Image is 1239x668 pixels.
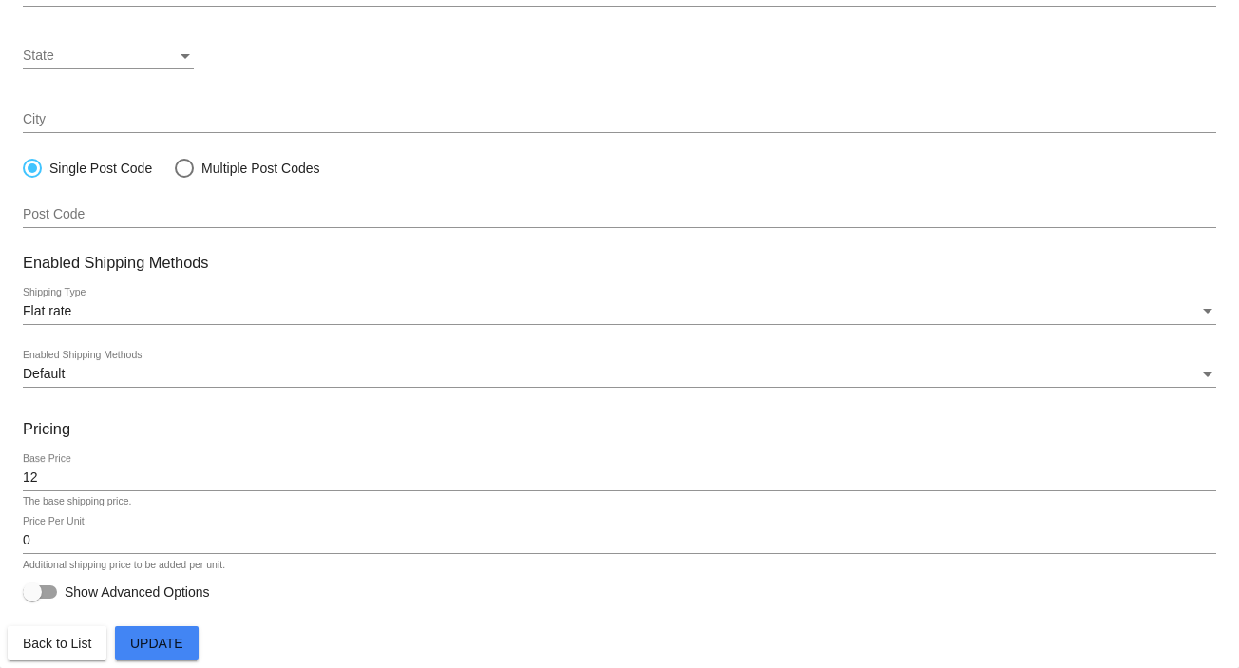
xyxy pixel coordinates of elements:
input: Post Code [23,207,1216,222]
input: City [23,112,1216,127]
div: The base shipping price. [23,496,131,507]
span: Flat rate [23,303,71,318]
input: Price Per Unit [23,533,1216,548]
mat-select: Enabled Shipping Methods [23,367,1216,382]
span: Update [130,636,183,651]
div: Multiple Post Codes [194,161,320,176]
span: Default [23,366,65,381]
button: Update [115,626,199,660]
button: Back to List [8,626,106,660]
div: Single Post Code [42,161,152,176]
input: Base Price [23,470,1216,486]
mat-select: Shipping Type [23,304,1216,319]
span: State [23,48,54,63]
span: Back to List [23,636,91,651]
h3: Enabled Shipping Methods [23,254,1216,272]
span: Show Advanced Options [65,582,210,601]
h3: Pricing [23,420,1216,438]
div: Additional shipping price to be added per unit. [23,560,225,571]
mat-select: State [23,48,194,64]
